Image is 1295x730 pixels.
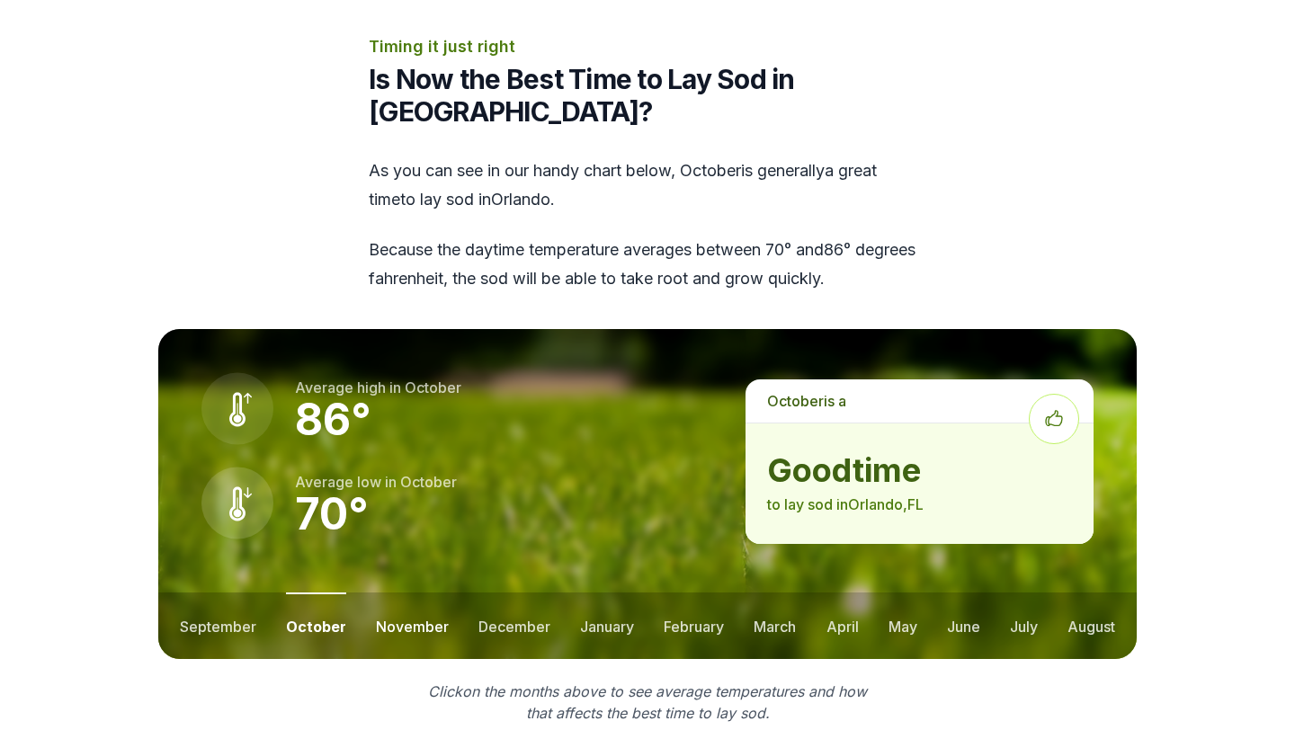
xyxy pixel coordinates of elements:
p: Because the daytime temperature averages between 70 ° and 86 ° degrees fahrenheit, the sod will b... [369,236,926,293]
button: november [376,592,449,659]
p: Click on the months above to see average temperatures and how that affects the best time to lay sod. [417,681,878,724]
span: october [405,378,461,396]
p: Average high in [295,377,461,398]
button: june [947,592,980,659]
button: october [286,592,346,659]
span: october [680,161,741,180]
button: april [826,592,859,659]
h2: Is Now the Best Time to Lay Sod in [GEOGRAPHIC_DATA]? [369,63,926,128]
p: to lay sod in Orlando , FL [767,494,1072,515]
button: february [664,592,724,659]
button: august [1067,592,1115,659]
button: january [580,592,634,659]
div: As you can see in our handy chart below, is generally a great time to lay sod in Orlando . [369,156,926,293]
strong: 70 ° [295,487,369,540]
button: march [754,592,796,659]
button: september [180,592,256,659]
span: october [400,473,457,491]
strong: 86 ° [295,393,371,446]
button: july [1010,592,1038,659]
span: october [767,392,824,410]
p: Average low in [295,471,457,493]
button: december [478,592,550,659]
button: may [889,592,917,659]
p: is a [746,379,1094,423]
strong: good time [767,452,1072,488]
p: Timing it just right [369,34,926,59]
